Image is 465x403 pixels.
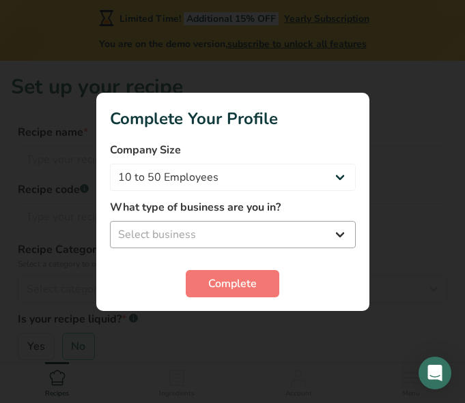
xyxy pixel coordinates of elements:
label: What type of business are you in? [110,199,356,215]
label: Company Size [110,142,356,158]
div: Open Intercom Messenger [419,357,451,389]
span: Complete [208,275,257,292]
h1: Complete Your Profile [110,106,356,131]
button: Complete [186,270,279,297]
